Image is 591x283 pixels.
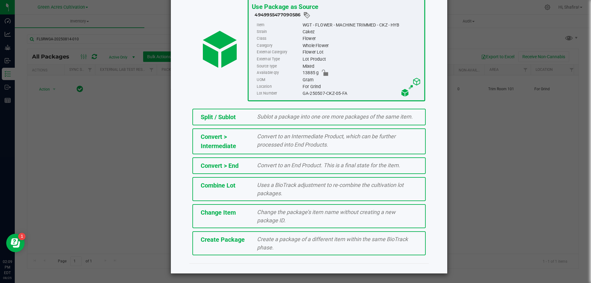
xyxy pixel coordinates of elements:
[18,233,26,240] iframe: Resource center unread badge
[201,113,236,121] span: Split / Sublot
[257,113,413,120] span: Sublot a package into one ore more packages of the same item.
[302,76,421,83] div: Gram
[6,234,25,252] iframe: Resource center
[255,11,421,19] div: 4949955477090586
[251,3,318,10] span: Use Package as Source
[257,182,404,196] span: Uses a BioTrack adjustment to re-combine the cultivation lot packages.
[302,28,421,35] div: Cakez
[257,28,301,35] label: Strain
[257,76,301,83] label: UOM
[257,83,301,90] label: Location
[257,236,408,251] span: Create a package of a different item within the same BioTrack phase.
[257,90,301,97] label: Lot Number
[302,70,319,76] span: 13885 g
[302,42,421,49] div: Whole Flower
[302,56,421,63] div: Lot Product
[201,133,236,150] span: Convert > Intermediate
[257,70,301,76] label: Available qty
[257,22,301,28] label: Item
[257,35,301,42] label: Class
[302,22,421,28] div: WGT - FLOWER - MACHINE TRIMMED - CKZ - HYB
[201,209,236,216] span: Change Item
[257,133,396,148] span: Convert to an Intermediate Product, which can be further processed into End Products.
[257,56,301,63] label: External Type
[257,209,396,224] span: Change the package’s item name without creating a new package ID.
[257,63,301,70] label: Source type
[302,49,421,56] div: Flower Lot
[302,63,421,70] div: Mixed
[302,83,421,90] div: For Grind
[201,182,235,189] span: Combine Lot
[302,35,421,42] div: Flower
[201,236,245,243] span: Create Package
[302,90,421,97] div: GA-250507-CKZ-05-FA
[257,49,301,56] label: External Category
[201,162,239,169] span: Convert > End
[257,42,301,49] label: Category
[257,162,400,168] span: Convert to an End Product. This is a final state for the item.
